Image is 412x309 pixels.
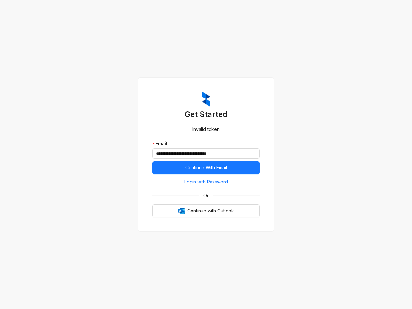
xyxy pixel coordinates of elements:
img: Outlook [178,208,185,214]
div: Email [152,140,260,147]
span: Or [199,192,213,199]
button: OutlookContinue with Outlook [152,204,260,217]
div: Invalid token [152,126,260,133]
button: Login with Password [152,177,260,187]
img: ZumaIcon [202,92,210,107]
h3: Get Started [152,109,260,119]
span: Login with Password [184,178,228,185]
span: Continue with Outlook [187,207,234,214]
span: Continue With Email [185,164,227,171]
button: Continue With Email [152,161,260,174]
